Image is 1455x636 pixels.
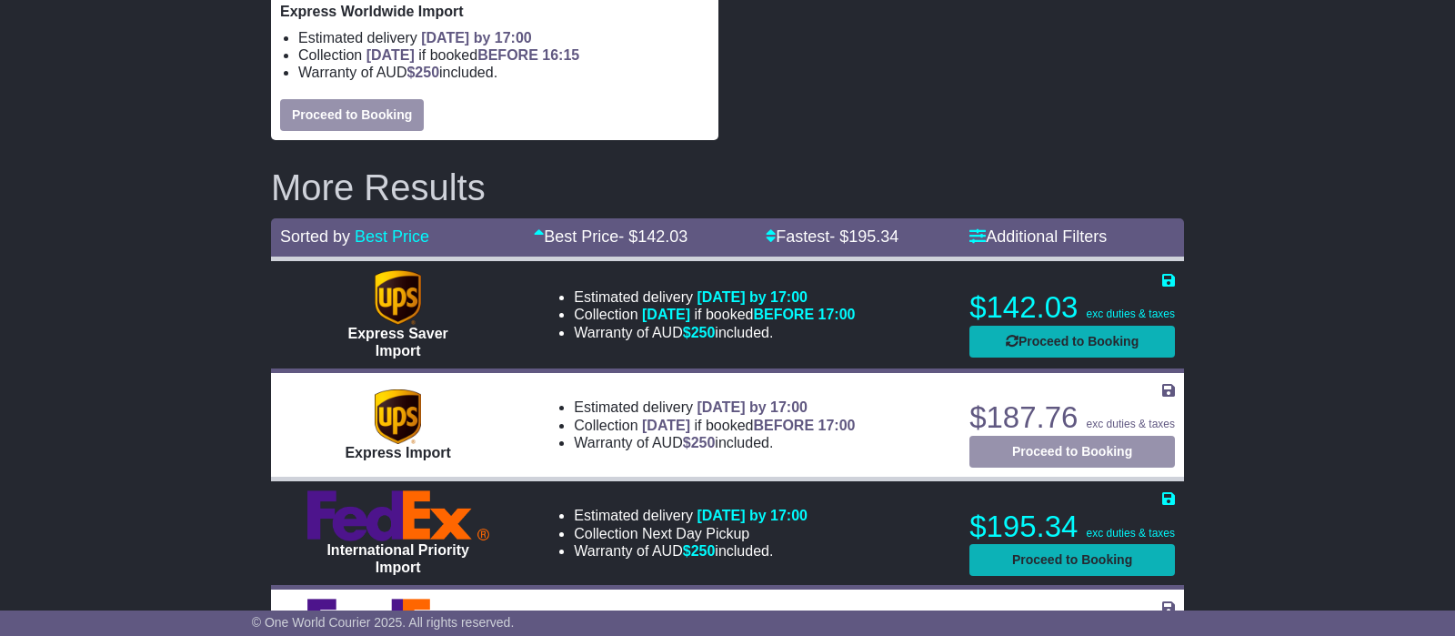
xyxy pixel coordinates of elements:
[691,543,716,559] span: 250
[375,270,420,325] img: UPS (new): Express Saver Import
[691,325,716,340] span: 250
[298,29,709,46] li: Estimated delivery
[415,65,439,80] span: 250
[829,227,898,246] span: - $
[298,46,709,64] li: Collection
[252,615,515,630] span: © One World Courier 2025. All rights reserved.
[697,508,808,523] span: [DATE] by 17:00
[818,418,856,433] span: 17:00
[683,435,716,450] span: $
[271,167,1184,207] h2: More Results
[366,47,579,63] span: if booked
[298,64,709,81] li: Warranty of AUD included.
[818,307,856,322] span: 17:00
[280,99,424,131] button: Proceed to Booking
[969,436,1175,468] button: Proceed to Booking
[1087,308,1175,320] span: exc duties & taxes
[477,47,538,63] span: BEFORE
[637,227,687,246] span: 142.03
[642,307,690,322] span: [DATE]
[345,445,450,460] span: Express Import
[347,326,447,358] span: Express Saver Import
[375,389,420,444] img: UPS (new): Express Import
[366,47,415,63] span: [DATE]
[574,324,855,341] li: Warranty of AUD included.
[691,435,716,450] span: 250
[642,418,855,433] span: if booked
[280,3,709,20] p: Express Worldwide Import
[534,227,687,246] a: Best Price- $142.03
[326,542,468,575] span: International Priority Import
[574,399,855,416] li: Estimated delivery
[969,326,1175,358] button: Proceed to Booking
[753,418,814,433] span: BEFORE
[574,525,808,542] li: Collection
[307,490,489,541] img: FedEx Express: International Priority Import
[574,417,855,434] li: Collection
[848,227,898,246] span: 195.34
[355,227,429,246] a: Best Price
[969,289,1175,326] p: $142.03
[574,507,808,524] li: Estimated delivery
[697,289,808,305] span: [DATE] by 17:00
[969,399,1175,436] p: $187.76
[766,227,898,246] a: Fastest- $195.34
[574,434,855,451] li: Warranty of AUD included.
[683,543,716,559] span: $
[421,30,532,45] span: [DATE] by 17:00
[406,65,439,80] span: $
[542,47,579,63] span: 16:15
[280,227,350,246] span: Sorted by
[697,399,808,415] span: [DATE] by 17:00
[969,227,1107,246] a: Additional Filters
[574,306,855,323] li: Collection
[1087,418,1175,430] span: exc duties & taxes
[969,544,1175,576] button: Proceed to Booking
[642,526,749,541] span: Next Day Pickup
[969,509,1175,545] p: $195.34
[642,418,690,433] span: [DATE]
[574,542,808,560] li: Warranty of AUD included.
[753,307,814,322] span: BEFORE
[1087,527,1175,540] span: exc duties & taxes
[683,325,716,340] span: $
[642,307,855,322] span: if booked
[574,288,855,306] li: Estimated delivery
[618,227,687,246] span: - $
